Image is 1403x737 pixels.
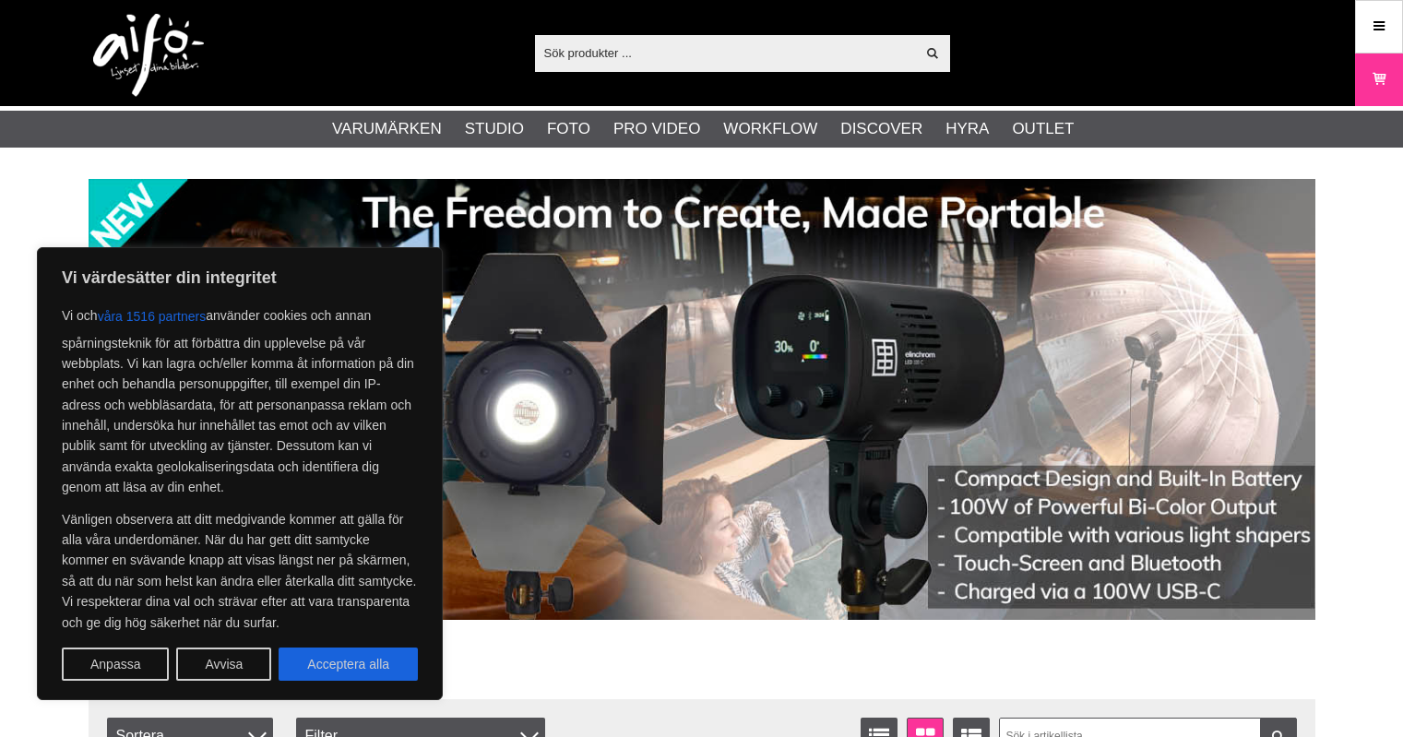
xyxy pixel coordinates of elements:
a: Studio [465,117,524,141]
button: Avvisa [176,648,271,681]
p: Vi värdesätter din integritet [62,267,418,289]
p: Vi och använder cookies och annan spårningsteknik för att förbättra din upplevelse på vår webbpla... [62,300,418,498]
a: Discover [840,117,922,141]
a: Pro Video [613,117,700,141]
p: Vänligen observera att ditt medgivande kommer att gälla för alla våra underdomäner. När du har ge... [62,509,418,633]
input: Sök produkter ... [535,39,916,66]
img: Annons:002 banner-elin-led100c11390x.jpg [89,179,1315,620]
img: logo.png [93,14,204,97]
a: Varumärken [332,117,442,141]
button: Anpassa [62,648,169,681]
button: våra 1516 partners [98,300,207,333]
a: Workflow [723,117,817,141]
div: Vi värdesätter din integritet [37,247,443,700]
button: Acceptera alla [279,648,418,681]
a: Hyra [945,117,989,141]
a: Outlet [1012,117,1074,141]
a: Foto [547,117,590,141]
